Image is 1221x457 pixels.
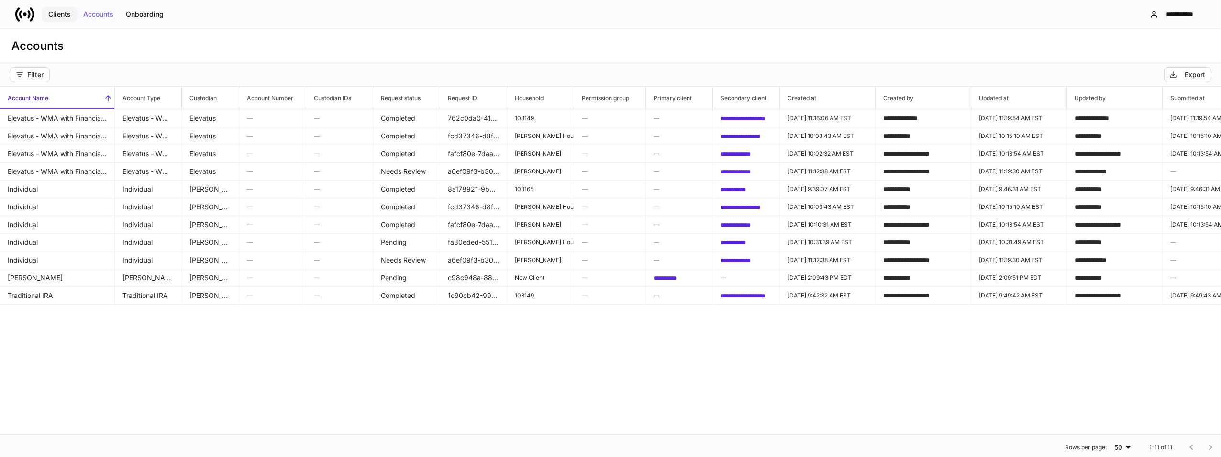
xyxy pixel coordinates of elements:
[247,220,298,229] h6: —
[654,114,705,123] h6: —
[314,255,365,264] h6: —
[182,251,239,269] td: Schwab
[440,233,507,251] td: fa30eded-551e-4653-98b9-c65bc604bbb8
[780,109,876,127] td: 2025-01-28T16:16:06.293Z
[971,233,1067,251] td: 2025-02-05T15:31:49.129Z
[979,114,1059,122] p: [DATE] 11:19:54 AM EST
[582,184,638,194] h6: —
[788,256,867,264] p: [DATE] 11:12:38 AM EST
[582,202,638,211] h6: —
[440,180,507,198] td: 8a178921-9bd7-4a42-bfba-29e3aab7d3be
[1185,71,1205,78] div: Export
[971,198,1067,216] td: 2025-02-05T15:15:10.463Z
[713,216,780,234] td: 4a978c8c-531a-4acc-9e45-b0107b44d09e
[515,292,566,299] p: 103149
[115,93,160,103] h6: Account Type
[788,150,867,158] p: [DATE] 10:02:32 AM EST
[373,216,440,234] td: Completed
[971,180,1067,198] td: 2025-02-05T14:46:31.243Z
[780,216,876,234] td: 2025-02-05T15:10:31.514Z
[788,239,867,246] p: [DATE] 10:31:39 AM EST
[971,286,1067,305] td: 2025-02-05T14:49:42.997Z
[83,11,113,18] div: Accounts
[115,127,182,145] td: Elevatus - WMA with Financial Planning
[247,184,298,194] h6: —
[971,127,1067,145] td: 2025-02-05T15:15:10.463Z
[440,216,507,234] td: fafcf80e-7daa-4aae-bee7-1d36eeb7cd80
[654,255,705,264] h6: —
[780,251,876,269] td: 2025-02-05T16:12:38.451Z
[314,273,365,282] h6: —
[713,233,780,251] td: 1a39eacd-0b71-44d9-b834-554bb9918479
[979,274,1059,282] p: [DATE] 2:09:51 PM EDT
[126,11,164,18] div: Onboarding
[440,109,507,127] td: 762c0da0-4124-4d7c-98f6-475d3cddf5ef
[979,203,1059,211] p: [DATE] 10:15:10 AM EST
[582,131,638,140] h6: —
[507,87,574,109] span: Household
[11,38,64,54] h3: Accounts
[515,114,566,122] p: 103149
[115,286,182,305] td: Traditional IRA
[182,93,217,103] h6: Custodian
[314,291,365,300] h6: —
[247,238,298,247] h6: —
[247,291,298,300] h6: —
[440,127,507,145] td: fcd37346-d8f6-4622-bd72-9a95e9b2224a
[373,198,440,216] td: Completed
[182,286,239,305] td: Schwab
[979,185,1059,193] p: [DATE] 9:46:31 AM EST
[314,220,365,229] h6: —
[713,93,766,103] h6: Secondary client
[515,221,566,228] p: [PERSON_NAME]
[780,269,876,287] td: 2025-03-28T18:09:43.276Z
[515,203,566,211] p: [PERSON_NAME] Household
[373,87,440,109] span: Request status
[440,269,507,287] td: c98c948a-88ea-4d18-8254-d88138570413
[16,71,44,79] div: Filter
[780,198,876,216] td: 2025-02-05T15:03:43.531Z
[440,198,507,216] td: fcd37346-d8f6-4622-bd72-9a95e9b2224a
[115,198,182,216] td: Individual
[373,109,440,127] td: Completed
[182,127,239,145] td: Elevatus
[646,93,692,103] h6: Primary client
[574,87,645,109] span: Permission group
[314,167,365,176] h6: —
[582,273,638,282] h6: —
[788,203,867,211] p: [DATE] 10:03:43 AM EST
[373,93,421,103] h6: Request status
[971,87,1066,109] span: Updated at
[115,109,182,127] td: Elevatus - WMA with Financial Planning
[115,233,182,251] td: Individual
[247,202,298,211] h6: —
[314,114,365,123] h6: —
[373,180,440,198] td: Completed
[979,132,1059,140] p: [DATE] 10:15:10 AM EST
[515,239,566,246] p: [PERSON_NAME] Household
[713,109,780,127] td: 9a6703c7-6dd0-47ca-90cb-9defa5e6d171
[780,162,876,181] td: 2025-02-05T16:12:38.448Z
[788,168,867,175] p: [DATE] 11:12:38 AM EST
[876,87,971,109] span: Created by
[115,162,182,181] td: Elevatus - WMA with Financial Planning
[10,67,50,82] button: Filter
[373,145,440,163] td: Completed
[314,184,365,194] h6: —
[979,168,1059,175] p: [DATE] 11:19:30 AM EST
[247,114,298,123] h6: —
[654,291,705,300] h6: —
[788,185,867,193] p: [DATE] 9:39:07 AM EST
[713,145,780,163] td: 4a978c8c-531a-4acc-9e45-b0107b44d09e
[115,180,182,198] td: Individual
[971,269,1067,287] td: 2025-03-28T18:09:51.504Z
[713,198,780,216] td: 277930dc-c642-4141-91e4-03537bc48015
[247,149,298,158] h6: —
[239,87,306,109] span: Account Number
[115,145,182,163] td: Elevatus - WMA with Financial Planning
[582,291,638,300] h6: —
[780,87,875,109] span: Created at
[971,251,1067,269] td: 2025-02-05T16:19:30.220Z
[182,145,239,163] td: Elevatus
[979,221,1059,228] p: [DATE] 10:13:54 AM EST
